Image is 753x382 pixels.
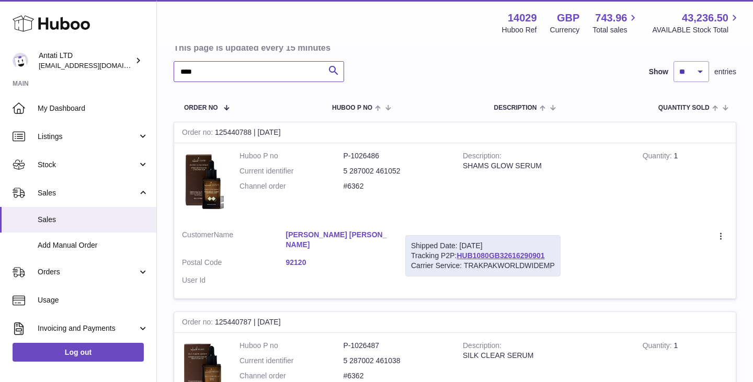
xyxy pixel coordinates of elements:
div: Huboo Ref [502,25,537,35]
span: Usage [38,295,149,305]
strong: Quantity [643,152,674,163]
strong: Description [463,341,501,352]
dt: Name [182,230,286,252]
span: Sales [38,215,149,225]
dd: 5 287002 461038 [344,356,448,366]
strong: GBP [557,11,579,25]
dt: Huboo P no [239,151,344,161]
span: [EMAIL_ADDRESS][DOMAIN_NAME] [39,61,154,70]
dt: User Id [182,275,286,285]
strong: 14029 [508,11,537,25]
dd: P-1026487 [344,341,448,351]
span: 743.96 [595,11,627,25]
dt: Channel order [239,181,344,191]
div: Currency [550,25,580,35]
div: Antati LTD [39,51,133,71]
strong: Order no [182,318,215,329]
div: Shipped Date: [DATE] [411,241,555,251]
dt: Current identifier [239,356,344,366]
a: 43,236.50 AVAILABLE Stock Total [652,11,740,35]
div: Carrier Service: TRAKPAKWORLDWIDEMP [411,261,555,271]
span: entries [714,67,736,77]
span: Order No [184,105,218,111]
div: 125440787 | [DATE] [174,312,736,333]
div: SILK CLEAR SERUM [463,351,627,361]
span: Stock [38,160,138,170]
span: Total sales [592,25,639,35]
div: Tracking P2P: [405,235,561,276]
span: AVAILABLE Stock Total [652,25,740,35]
a: HUB1080GB32616290901 [457,251,544,260]
label: Show [649,67,668,77]
span: Sales [38,188,138,198]
img: toufic@antatiskin.com [13,53,28,68]
strong: Description [463,152,501,163]
dt: Current identifier [239,166,344,176]
span: Orders [38,267,138,277]
span: 43,236.50 [682,11,728,25]
a: [PERSON_NAME] [PERSON_NAME] [286,230,390,250]
a: 92120 [286,258,390,268]
dd: P-1026486 [344,151,448,161]
div: 125440788 | [DATE] [174,122,736,143]
div: SHAMS GLOW SERUM [463,161,627,171]
span: Listings [38,132,138,142]
a: 743.96 Total sales [592,11,639,35]
strong: Order no [182,128,215,139]
h3: This page is updated every 15 minutes [174,42,734,53]
span: Add Manual Order [38,240,149,250]
dt: Channel order [239,371,344,381]
span: My Dashboard [38,103,149,113]
img: 1735333660.png [182,151,224,212]
span: Description [494,105,537,111]
span: Huboo P no [332,105,372,111]
a: Log out [13,343,144,362]
dd: #6362 [344,181,448,191]
span: Customer [182,230,214,239]
dt: Postal Code [182,258,286,270]
span: Invoicing and Payments [38,323,138,333]
td: 1 [635,143,736,222]
span: Quantity Sold [658,105,710,111]
dd: 5 287002 461052 [344,166,448,176]
dd: #6362 [344,371,448,381]
strong: Quantity [643,341,674,352]
dt: Huboo P no [239,341,344,351]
